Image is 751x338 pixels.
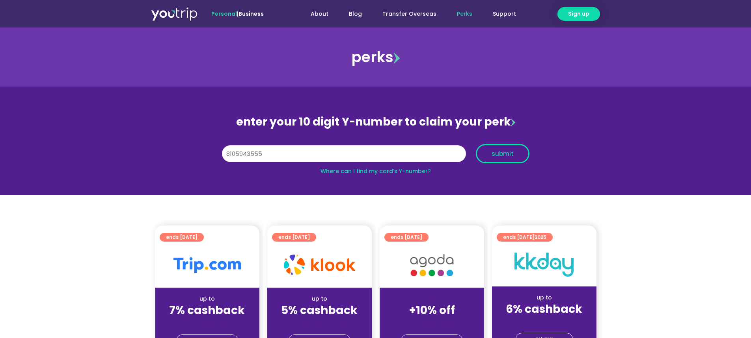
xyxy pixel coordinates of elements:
a: Blog [339,7,372,21]
a: Sign up [557,7,600,21]
a: ends [DATE]2025 [497,233,553,242]
a: ends [DATE] [272,233,316,242]
span: 2025 [535,234,546,240]
span: ends [DATE] [166,233,198,242]
a: Support [483,7,526,21]
div: (for stays only) [498,316,590,325]
a: Transfer Overseas [372,7,447,21]
button: submit [476,144,529,163]
a: About [300,7,339,21]
input: 10 digit Y-number (e.g. 8123456789) [222,145,466,163]
div: up to [161,295,253,303]
a: ends [DATE] [160,233,204,242]
form: Y Number [222,144,529,169]
div: up to [498,294,590,302]
a: Perks [447,7,483,21]
div: enter your 10 digit Y-number to claim your perk [218,112,533,132]
span: Sign up [568,10,589,18]
div: (for stays only) [386,318,478,326]
span: submit [492,151,514,157]
span: up to [425,295,439,303]
strong: 5% cashback [281,303,358,318]
strong: 6% cashback [506,301,582,317]
span: ends [DATE] [391,233,422,242]
span: | [211,10,264,18]
a: Business [239,10,264,18]
strong: +10% off [409,303,455,318]
span: ends [DATE] [278,233,310,242]
span: Personal [211,10,237,18]
span: ends [DATE] [503,233,546,242]
div: up to [274,295,365,303]
a: ends [DATE] [384,233,429,242]
nav: Menu [285,7,526,21]
div: (for stays only) [274,318,365,326]
div: (for stays only) [161,318,253,326]
a: Where can I find my card’s Y-number? [321,167,431,175]
strong: 7% cashback [169,303,245,318]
